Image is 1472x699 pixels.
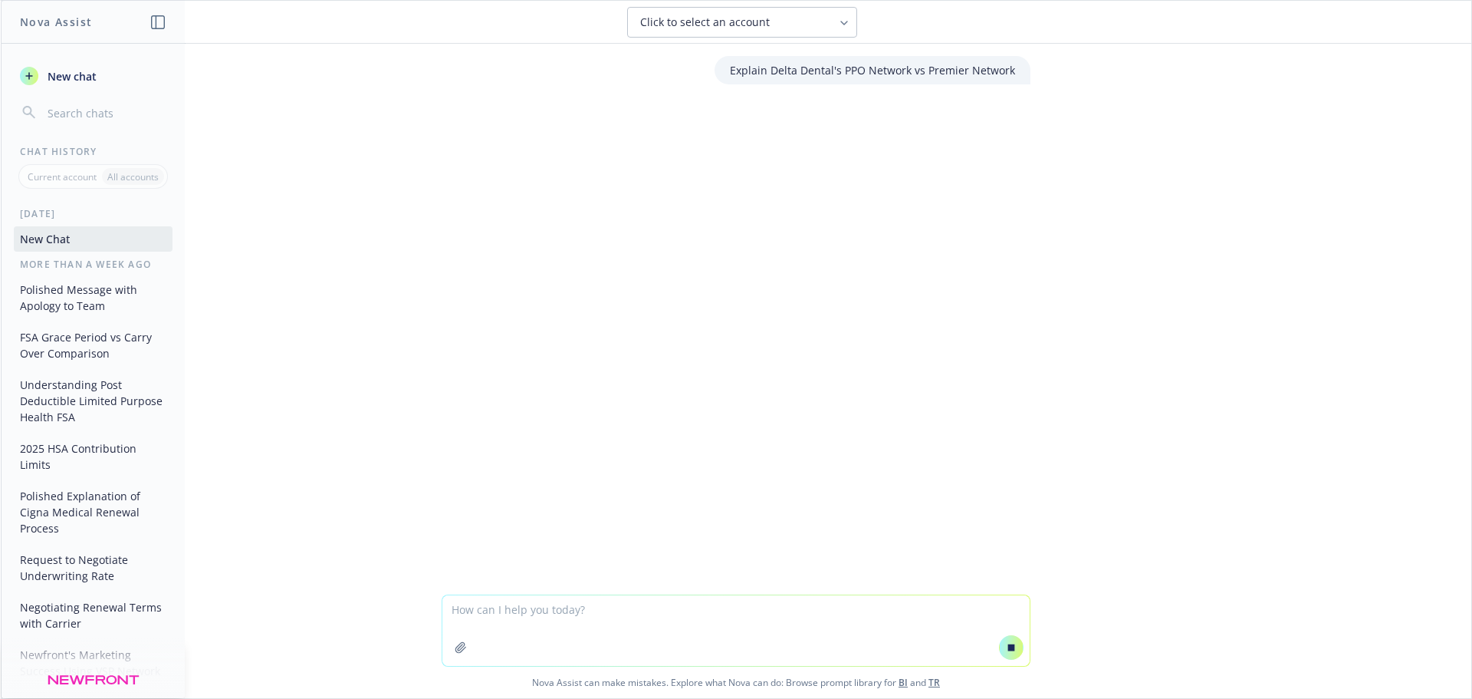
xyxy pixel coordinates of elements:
button: New Chat [14,226,172,252]
button: New chat [14,62,172,90]
button: Polished Explanation of Cigna Medical Renewal Process [14,483,172,541]
button: FSA Grace Period vs Carry Over Comparison [14,325,172,366]
button: Polished Message with Apology to Team [14,277,172,318]
span: Click to select an account [640,15,770,30]
div: [DATE] [2,207,185,220]
button: Click to select an account [627,7,857,38]
a: BI [899,676,908,689]
div: More than a week ago [2,258,185,271]
button: 2025 HSA Contribution Limits [14,436,172,477]
button: Newfront's Marketing Success Using VSP Network [14,642,172,684]
h1: Nova Assist [20,14,92,30]
p: Current account [28,170,97,183]
button: Request to Negotiate Underwriting Rate [14,547,172,589]
p: All accounts [107,170,159,183]
button: Understanding Post Deductible Limited Purpose Health FSA [14,372,172,430]
span: New chat [44,68,97,84]
input: Search chats [44,102,166,124]
p: Explain Delta Dental's PPO Network vs Premier Network [730,62,1015,78]
button: Negotiating Renewal Terms with Carrier [14,595,172,636]
a: TR [928,676,940,689]
div: Chat History [2,145,185,158]
span: Nova Assist can make mistakes. Explore what Nova can do: Browse prompt library for and [7,667,1465,698]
